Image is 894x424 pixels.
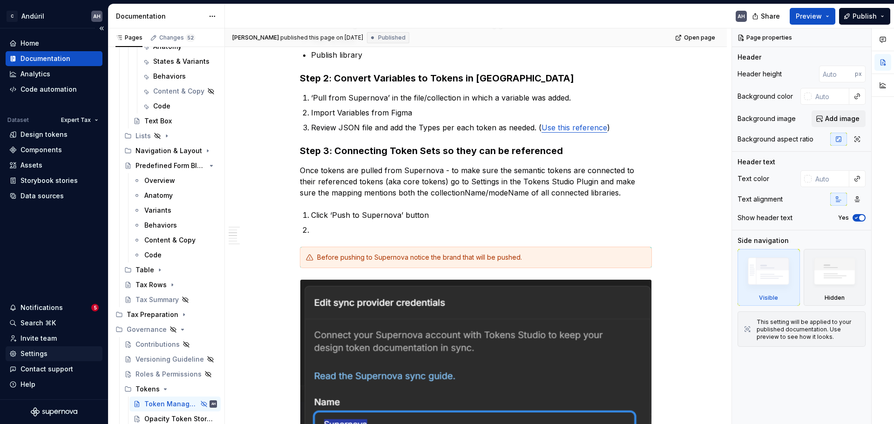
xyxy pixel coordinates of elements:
div: Governance [127,325,167,334]
div: Table [121,262,221,277]
div: AH [211,399,216,409]
p: Publish library [311,49,652,61]
div: Lists [135,131,151,141]
div: Overview [144,176,175,185]
div: Dataset [7,116,29,124]
div: Navigation & Layout [135,146,202,155]
button: Preview [790,8,835,25]
p: Import Variables from Figma [311,107,652,118]
div: Opacity Token Storage [144,414,215,424]
h3: Step 2: Convert Variables to Tokens in [GEOGRAPHIC_DATA] [300,72,652,85]
div: Text color [738,174,769,183]
button: Expert Tax [57,114,102,127]
a: Design tokens [6,127,102,142]
div: Contact support [20,364,73,374]
div: AH [93,13,101,20]
div: Contributions [135,340,180,349]
a: Components [6,142,102,157]
div: This setting will be applied to your published documentation. Use preview to see how it looks. [757,318,860,341]
a: Storybook stories [6,173,102,188]
a: States & Variants [138,54,221,69]
div: Analytics [20,69,50,79]
p: ‘Pull from Supernova’ in the file/collection in which a variable was added. [311,92,652,103]
div: Code [153,101,170,111]
button: Notifications5 [6,300,102,315]
div: Show header text [738,213,792,222]
span: Expert Tax [61,116,91,124]
a: Settings [6,346,102,361]
span: Share [761,12,780,21]
div: Notifications [20,303,63,312]
div: Roles & Permissions [135,370,202,379]
a: Content & Copy [129,233,221,248]
div: Predefined Form Blocks [135,161,206,170]
div: Content & Copy [153,87,204,96]
div: Background image [738,114,796,123]
div: Header height [738,69,782,79]
div: Home [20,39,39,48]
span: 52 [186,34,195,41]
div: Behaviors [153,72,186,81]
div: States & Variants [153,57,210,66]
a: Open page [672,31,719,44]
span: Preview [796,12,822,21]
div: Tax Preparation [127,310,178,319]
span: Publish [853,12,877,21]
a: Variants [129,203,221,218]
span: [PERSON_NAME] [232,34,279,41]
p: Review JSON file and add the Types per each token as needed. ( ) [311,122,652,133]
div: Changes [159,34,195,41]
p: px [855,70,862,78]
button: Help [6,377,102,392]
svg: Supernova Logo [31,407,77,417]
div: Pages [115,34,142,41]
a: Code [129,248,221,262]
button: Contact support [6,362,102,377]
a: Invite team [6,331,102,346]
input: Auto [812,88,849,105]
a: Data sources [6,188,102,203]
a: Assets [6,158,102,173]
div: Text Box [144,116,172,126]
a: Anatomy [129,188,221,203]
div: Andúril [21,12,44,21]
span: Open page [684,34,715,41]
span: 5 [91,304,99,311]
a: Text Box [129,114,221,128]
div: Text alignment [738,195,783,204]
div: Tokens [135,384,160,394]
button: Share [747,8,786,25]
button: Publish [839,8,890,25]
a: Contributions [121,337,221,352]
a: Predefined Form Blocks [121,158,221,173]
div: Header text [738,157,775,167]
a: Versioning Guideline [121,352,221,367]
a: Documentation [6,51,102,66]
p: Once tokens are pulled from Supernova - to make sure the semantic tokens are connected to their r... [300,165,652,198]
div: Side navigation [738,236,789,245]
div: Tax Rows [135,280,167,289]
button: Search ⌘K [6,316,102,330]
a: Code automation [6,82,102,97]
div: Visible [759,294,778,302]
input: Auto [812,170,849,187]
div: Search ⌘K [20,318,56,328]
div: Background color [738,92,793,101]
div: Tax Preparation [112,307,221,322]
div: Hidden [804,249,866,306]
div: Table [135,265,154,275]
div: Invite team [20,334,57,343]
div: Navigation & Layout [121,143,221,158]
div: Before pushing to Supernova notice the brand that will be pushed. [317,253,646,262]
div: Versioning Guideline [135,355,204,364]
div: Lists [121,128,221,143]
p: Click ‘Push to Supernova’ button [311,209,652,221]
a: Content & Copy [138,84,221,99]
div: Storybook stories [20,176,78,185]
span: Published [378,34,406,41]
label: Yes [838,214,849,222]
h3: Step 3: Connecting Token Sets so they can be referenced [300,144,652,157]
a: Code [138,99,221,114]
a: Analytics [6,67,102,81]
